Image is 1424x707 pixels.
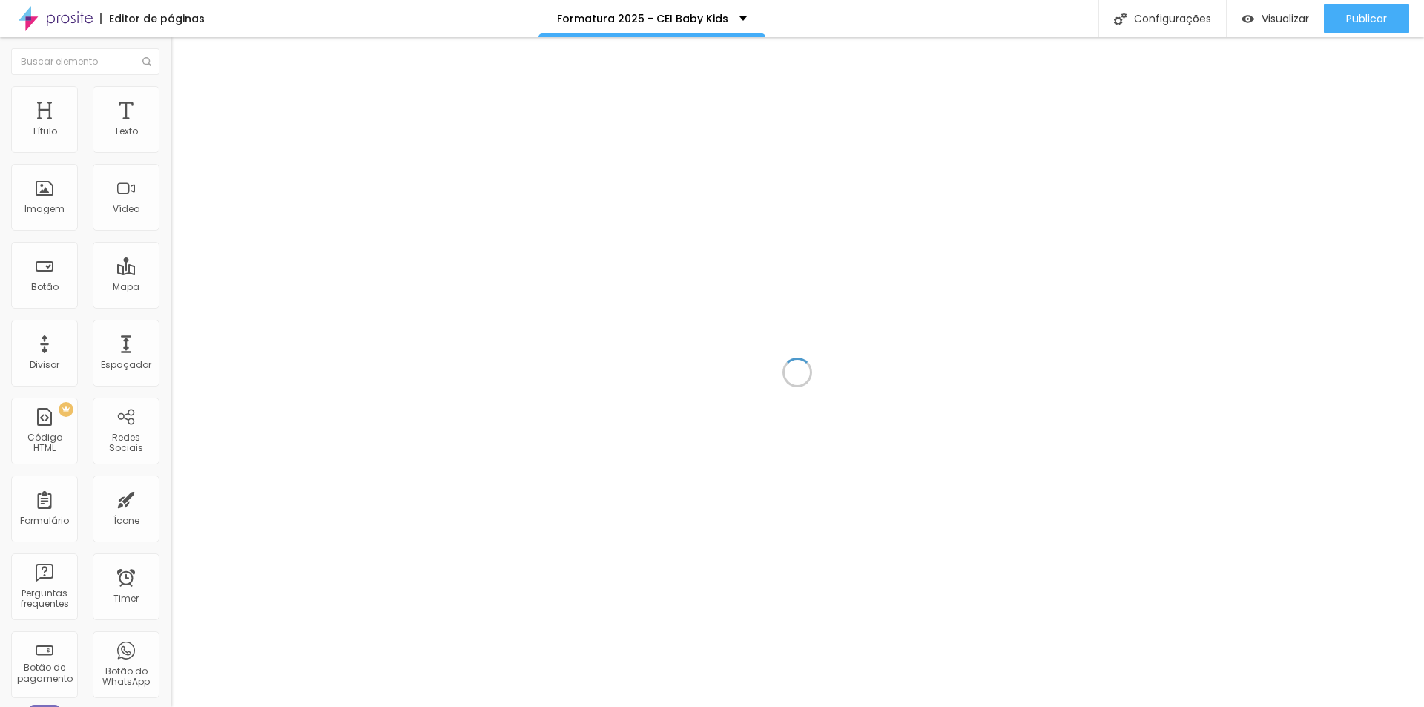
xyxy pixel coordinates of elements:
div: Botão de pagamento [15,662,73,684]
div: Título [32,126,57,137]
input: Buscar elemento [11,48,159,75]
button: Visualizar [1227,4,1324,33]
div: Botão [31,282,59,292]
div: Formulário [20,516,69,526]
div: Imagem [24,204,65,214]
span: Publicar [1346,13,1387,24]
img: Icone [1114,13,1127,25]
div: Redes Sociais [96,433,155,454]
span: Visualizar [1262,13,1309,24]
div: Divisor [30,360,59,370]
div: Vídeo [113,204,139,214]
div: Editor de páginas [100,13,205,24]
div: Perguntas frequentes [15,588,73,610]
p: Formatura 2025 - CEI Baby Kids [557,13,728,24]
div: Espaçador [101,360,151,370]
div: Botão do WhatsApp [96,666,155,688]
div: Ícone [113,516,139,526]
button: Publicar [1324,4,1409,33]
div: Texto [114,126,138,137]
img: Icone [142,57,151,66]
img: view-1.svg [1242,13,1254,25]
div: Timer [113,593,139,604]
div: Código HTML [15,433,73,454]
div: Mapa [113,282,139,292]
